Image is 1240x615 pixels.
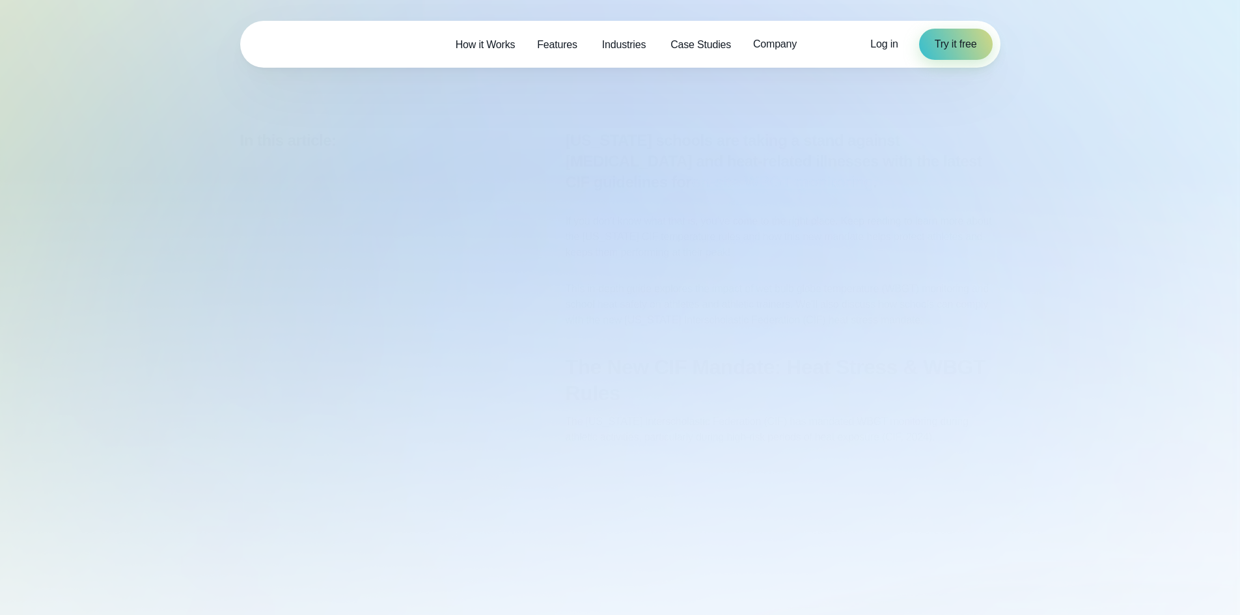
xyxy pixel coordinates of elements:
span: Features [537,37,577,53]
span: Case Studies [670,37,731,53]
a: How it Works [445,31,527,58]
span: Log in [870,38,898,49]
a: Log in [870,36,898,52]
span: Company [753,36,797,52]
span: Try it free [935,36,977,52]
span: Industries [602,37,646,53]
a: Try it free [919,29,993,60]
a: Case Studies [659,31,742,58]
span: How it Works [456,37,516,53]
